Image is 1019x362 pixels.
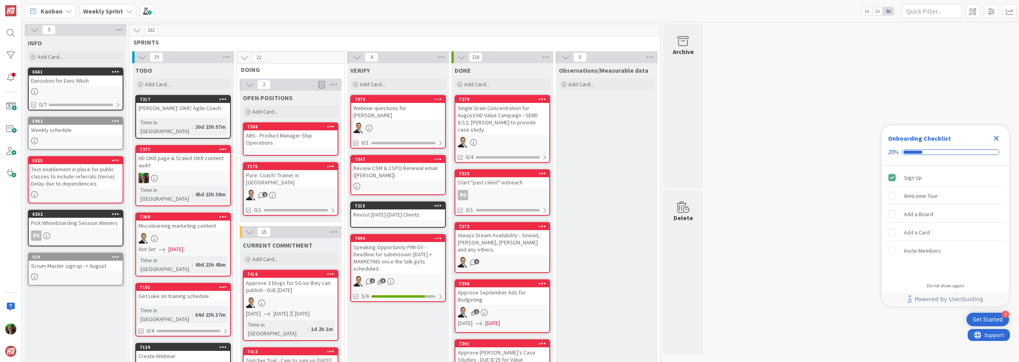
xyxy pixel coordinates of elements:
div: 7370 [355,97,445,102]
span: Add Card... [568,81,594,88]
div: Speaking Opportunity PMI-SV - Deadline for submission: [DATE] + MARKETING once the talk gets sche... [351,242,445,274]
div: 49d 23h 45m [193,260,228,269]
div: 5982 [32,118,123,124]
img: Visit kanbanzone.com [5,5,16,16]
a: 7372Always Dream Availability - Sinead, [PERSON_NAME], [PERSON_NAME] and any others.SL [455,222,550,273]
div: SL [455,307,549,317]
div: [DATE] [295,310,310,318]
span: 0/4 [146,327,154,335]
div: SL [455,257,549,267]
img: SL [139,173,149,183]
span: 0/1 [466,206,473,214]
span: DONE [455,66,471,74]
div: 7277HD OKR page & Scaled OKR content audit [136,146,230,170]
span: 1 [474,259,479,264]
a: 7209Microlearning marketing contentSLNot Set[DATE]Time in [GEOGRAPHIC_DATA]:49d 23h 45m [135,213,231,277]
div: Create Webinar [136,351,230,361]
span: : [192,260,193,269]
div: RG [458,190,468,200]
span: TODO [135,66,152,74]
span: 0/1 [361,139,369,147]
div: Add a Board [904,209,933,219]
div: Time in [GEOGRAPHIC_DATA] [139,186,192,203]
div: 45d 23h 38m [193,190,228,199]
span: Add Card... [252,108,278,115]
div: Checklist Container [882,126,1009,306]
div: HD OKR page & Scaled OKR content audit [136,153,230,170]
img: SL [353,123,364,133]
a: 7175Pure: Coach/ Trainer in [GEOGRAPHIC_DATA]SL0/1 [243,162,338,216]
div: Open Get Started checklist, remaining modules: 4 [966,313,1009,326]
div: Text enablement in place for public classes to include referrals (Verse) Delay due to dependencies [29,164,123,189]
span: 4 [365,52,378,62]
div: Archive [673,47,694,56]
a: 5525Text enablement in place for public classes to include referrals (Verse) Delay due to depende... [28,156,123,203]
span: 1 [474,309,479,314]
div: 7090 [355,236,445,241]
div: 7347Review CSM & CSPO Renewal email ([PERSON_NAME]) [351,156,445,180]
span: 2 [257,80,271,89]
a: 6661Execution for Exec Wksh0/7 [28,68,123,110]
div: 5525 [32,158,123,163]
div: Sign Up [904,173,922,182]
a: 7396Approve September Ads for BudgetingSL[DATE][DATE] [455,279,550,333]
a: 7347Review CSM & CSPO Renewal email ([PERSON_NAME]) [350,155,446,195]
div: 7416 [247,271,338,277]
span: Support [17,1,36,11]
span: SPRINTS [133,38,650,46]
div: Invite Members [904,246,941,256]
div: Weekly schedule [29,125,123,135]
a: 7191Get Luke on training scheduleTime in [GEOGRAPHIC_DATA]:64d 23h 37m0/4 [135,283,231,337]
div: 919 [32,254,123,260]
span: 0/4 [466,153,473,161]
a: 7386ABS - Product Manager Ship Operations [243,122,338,156]
div: Approve September Ads for Budgeting [455,287,549,305]
span: 2 [262,192,267,197]
div: 7217 [136,96,230,103]
div: Welcome Tour [904,191,938,201]
div: 6661Execution for Exec Wksh [29,68,123,86]
div: 7413 [244,348,338,355]
div: Pick Whiteboarding Session Winners [29,218,123,228]
div: 7129 [140,345,230,350]
img: SL [139,233,149,244]
span: VERIFY [350,66,370,74]
div: 7333Start "past client" outreach [455,170,549,188]
div: 7215Revisit [DATE]-[DATE] Clients [351,202,445,220]
div: 6332Pick Whiteboarding Session Winners [29,211,123,228]
span: 3 [381,278,386,283]
span: : [192,310,193,319]
div: 7396 [455,280,549,287]
div: 7191 [136,284,230,291]
div: Get Luke on training schedule [136,291,230,301]
img: SL [246,190,256,200]
span: [DATE] [246,310,261,318]
div: 7391 [455,340,549,347]
span: : [308,325,309,333]
div: Do not show again [927,283,964,289]
div: 7279 [455,96,549,103]
img: SL [458,137,468,147]
span: : [192,122,193,131]
div: 7386 [247,124,338,130]
div: Sign Up is complete. [885,169,1006,186]
i: Not Set [139,246,156,253]
div: [PERSON_NAME]: OKR/ Agile Coach [136,103,230,113]
span: 2x [872,7,883,15]
div: 7413 [247,349,338,354]
div: 7217[PERSON_NAME]: OKR/ Agile Coach [136,96,230,113]
span: INFO [28,39,42,47]
a: 7416Approve 3 blogs for SG so they can publish - DUE [DATE]SL[DATE][DATE][DATE]Time in [GEOGRAPHI... [243,270,338,341]
div: Time in [GEOGRAPHIC_DATA] [139,306,192,323]
div: 20% [888,149,899,156]
a: 7279Single Grain Concentration for August/HD Value Campaign - SEND 8/12; [PERSON_NAME] to provide... [455,95,550,163]
span: Add Card... [37,53,63,60]
a: Powered by UserGuiding [886,292,1005,306]
div: 7129Create Webinar [136,344,230,361]
div: Single Grain Concentration for August/HD Value Campaign - SEND 8/12; [PERSON_NAME] to provide cas... [455,103,549,135]
span: 3x [883,7,894,15]
input: Quick Filter... [902,4,962,18]
div: 7372Always Dream Availability - Sinead, [PERSON_NAME], [PERSON_NAME] and any others. [455,223,549,255]
div: 7386ABS - Product Manager Ship Operations [244,123,338,148]
div: Time in [GEOGRAPHIC_DATA] [139,118,192,136]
